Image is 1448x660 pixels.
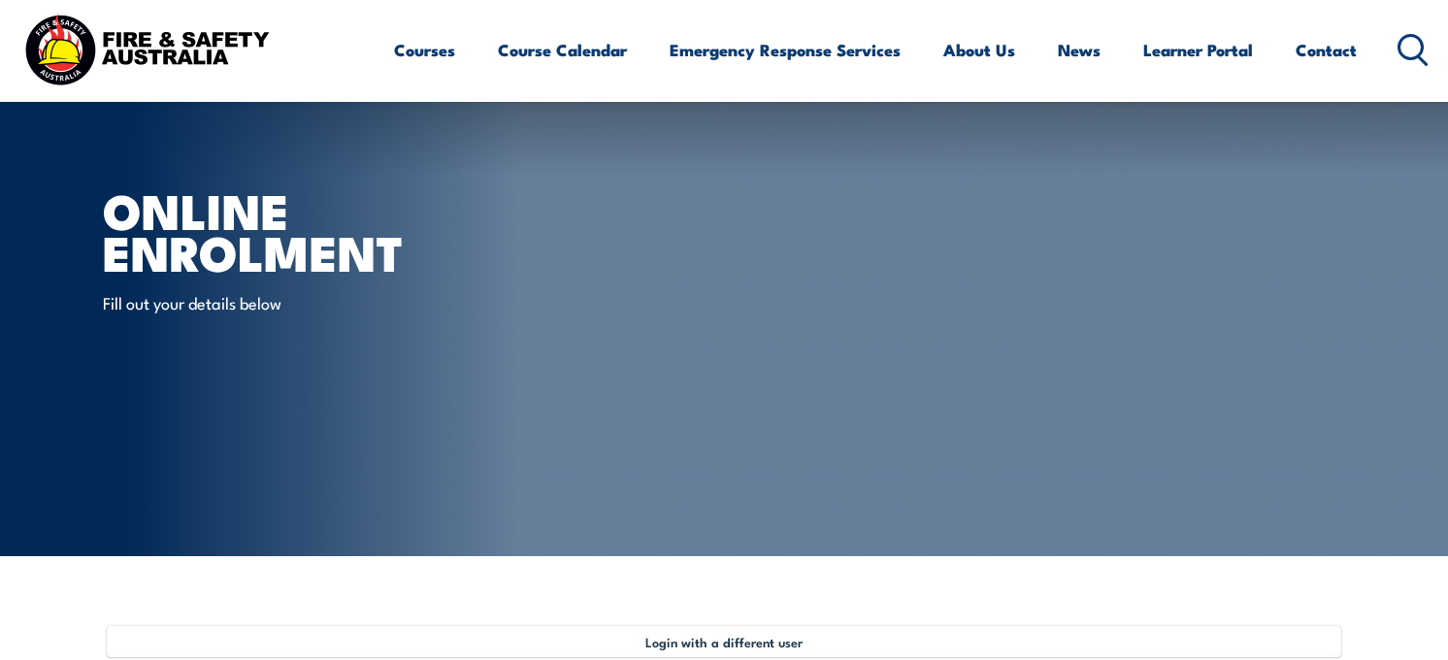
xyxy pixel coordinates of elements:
[645,634,803,649] span: Login with a different user
[103,188,582,272] h1: Online Enrolment
[670,24,901,76] a: Emergency Response Services
[943,24,1015,76] a: About Us
[394,24,455,76] a: Courses
[1296,24,1357,76] a: Contact
[103,291,457,313] p: Fill out your details below
[498,24,627,76] a: Course Calendar
[1058,24,1101,76] a: News
[1143,24,1253,76] a: Learner Portal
